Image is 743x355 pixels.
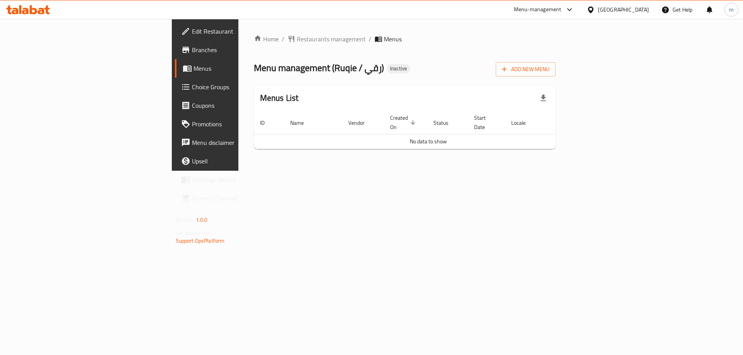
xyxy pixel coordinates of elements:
[254,34,556,44] nav: breadcrumb
[193,64,290,73] span: Menus
[192,82,290,92] span: Choice Groups
[175,152,296,170] a: Upsell
[192,101,290,110] span: Coupons
[175,170,296,189] a: Coverage Report
[288,34,366,44] a: Restaurants management
[260,92,299,104] h2: Menus List
[502,65,550,74] span: Add New Menu
[192,175,290,184] span: Coverage Report
[192,119,290,129] span: Promotions
[176,228,211,238] span: Get support on:
[514,5,562,14] div: Menu-management
[511,118,536,127] span: Locale
[410,136,447,146] span: No data to show
[729,5,734,14] span: m
[175,78,296,96] a: Choice Groups
[175,22,296,41] a: Edit Restaurant
[348,118,375,127] span: Vendor
[384,34,402,44] span: Menus
[175,41,296,59] a: Branches
[192,27,290,36] span: Edit Restaurant
[192,156,290,166] span: Upsell
[297,34,366,44] span: Restaurants management
[192,45,290,54] span: Branches
[175,189,296,207] a: Grocery Checklist
[175,96,296,115] a: Coupons
[369,34,371,44] li: /
[433,118,459,127] span: Status
[192,194,290,203] span: Grocery Checklist
[175,133,296,152] a: Menu disclaimer
[598,5,649,14] div: [GEOGRAPHIC_DATA]
[545,111,603,134] th: Actions
[474,113,496,132] span: Start Date
[192,138,290,147] span: Menu disclaimer
[196,215,208,225] span: 1.0.0
[175,115,296,133] a: Promotions
[176,215,195,225] span: Version:
[387,65,410,72] span: Inactive
[175,59,296,78] a: Menus
[260,118,275,127] span: ID
[290,118,314,127] span: Name
[390,113,418,132] span: Created On
[387,64,410,73] div: Inactive
[176,236,225,246] a: Support.OpsPlatform
[496,62,556,76] button: Add New Menu
[254,111,603,149] table: enhanced table
[534,89,553,107] div: Export file
[254,59,384,76] span: Menu management ( Ruqie / رقي )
